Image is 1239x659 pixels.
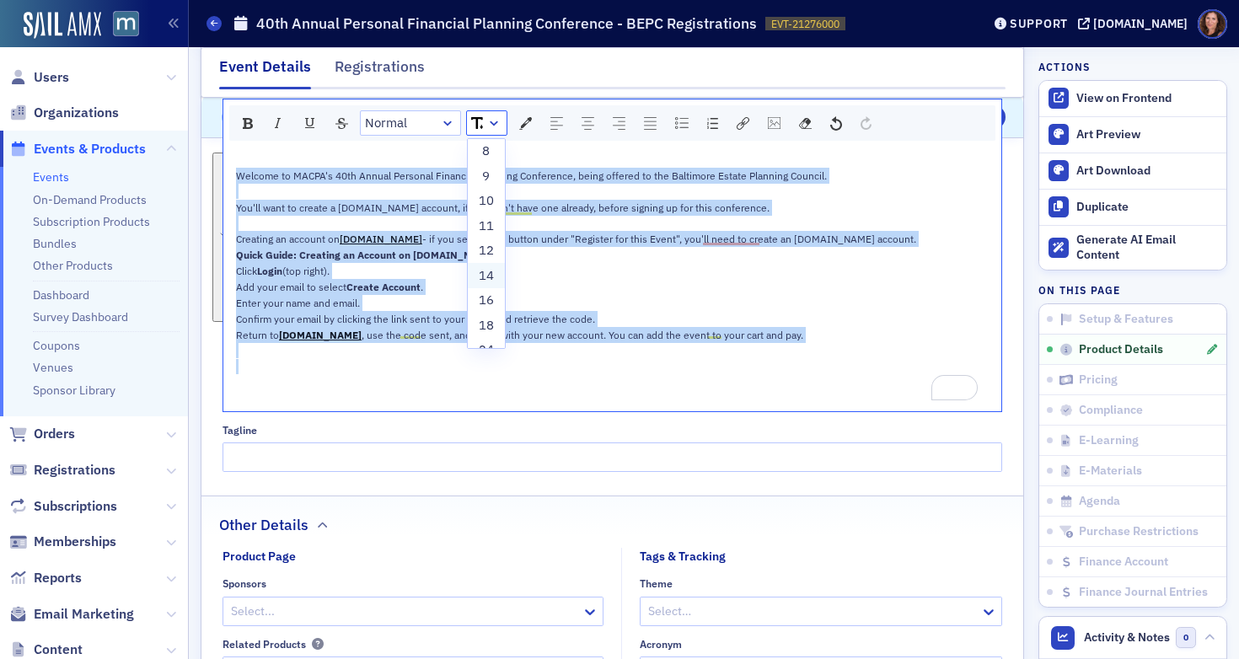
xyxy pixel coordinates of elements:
[236,265,257,277] span: Click
[1093,16,1188,31] div: [DOMAIN_NAME]
[731,111,755,135] div: Link
[1039,117,1226,153] a: Art Preview
[9,640,83,659] a: Content
[1076,200,1218,215] div: Duplicate
[257,265,282,277] span: Login
[1038,282,1227,297] h4: On this page
[282,265,330,277] span: (top right).
[223,577,266,590] div: Sponsors
[759,110,790,136] div: rdw-image-control
[346,281,421,293] span: Create Account
[422,233,916,245] span: - if you see a login button under "Register for this Event", you'll need to create an [DOMAIN_NAM...
[640,638,682,651] div: Acronym
[330,112,354,135] div: Strikethrough
[468,238,505,264] li: 12
[1079,494,1120,509] span: Agenda
[640,577,673,590] div: Theme
[298,111,323,135] div: Underline
[1039,81,1226,116] a: View on Frontend
[236,201,770,214] span: You'll want to create a [DOMAIN_NAME] account, if you don't have one already, before signing up f...
[468,189,505,214] li: 10
[33,192,147,207] a: On-Demand Products
[666,110,727,136] div: rdw-list-control
[1039,153,1226,189] a: Art Download
[256,13,757,34] h1: 40th Annual Personal Financial Planning Conference - BEPC Registrations
[607,111,631,135] div: Right
[824,111,848,135] div: Undo
[365,114,407,133] span: Normal
[468,338,505,363] li: 24
[1079,585,1208,600] span: Finance Journal Entries
[236,281,346,293] span: Add your email to select
[1010,16,1068,31] div: Support
[544,111,569,135] div: Left
[34,68,69,87] span: Users
[33,338,80,353] a: Coupons
[790,110,821,136] div: rdw-remove-control
[464,110,510,136] div: rdw-font-size-control
[236,313,595,325] span: Confirm your email by clicking the link sent to your inbox and retrieve the code.
[357,110,464,136] div: rdw-block-control
[1039,225,1226,271] button: Generate AI Email Content
[1079,312,1173,327] span: Setup & Features
[279,328,362,341] a: [DOMAIN_NAME]
[34,533,116,551] span: Memberships
[640,548,726,565] div: Tags & Tracking
[1079,403,1143,418] span: Compliance
[236,329,279,341] span: Return to
[33,236,77,251] a: Bundles
[34,140,146,158] span: Events & Products
[340,232,422,245] a: [DOMAIN_NAME]
[9,104,119,122] a: Organizations
[9,569,82,587] a: Reports
[223,99,1003,412] div: rdw-wrapper
[33,214,150,229] a: Subscription Products
[219,514,308,536] h2: Other Details
[223,424,257,437] div: Tagline
[1198,9,1227,39] span: Profile
[34,461,115,480] span: Registrations
[1039,189,1226,225] button: Duplicate
[223,638,306,651] div: Related Products
[821,110,881,136] div: rdw-history-control
[468,139,505,164] li: 8
[34,569,82,587] span: Reports
[466,110,507,136] div: rdw-dropdown
[1079,555,1168,570] span: Finance Account
[1176,627,1197,648] span: 0
[510,110,541,136] div: rdw-color-picker
[1076,163,1218,179] div: Art Download
[468,163,505,189] li: 9
[9,497,117,516] a: Subscriptions
[33,258,113,273] a: Other Products
[9,533,116,551] a: Memberships
[362,329,803,341] span: , use the code sent, and log in with your new account. You can add the event to your cart and pay.
[468,213,505,238] li: 11
[468,313,505,338] li: 18
[34,104,119,122] span: Organizations
[1079,342,1163,357] span: Product Details
[237,112,259,135] div: Bold
[33,169,69,185] a: Events
[9,140,146,158] a: Events & Products
[701,112,724,135] div: Ordered
[361,111,460,135] a: Block Type
[1079,463,1142,479] span: E-Materials
[279,329,362,341] span: [DOMAIN_NAME]
[669,111,695,135] div: Unordered
[24,12,101,39] img: SailAMX
[236,249,496,261] span: Quick Guide: Creating an Account on [DOMAIN_NAME]
[236,169,827,182] span: Welcome to MACPA's 40th Annual Personal Financial Planning Conference, being offered to the Balti...
[34,605,134,624] span: Email Marketing
[236,297,360,309] span: Enter your name and email.
[360,110,461,136] div: rdw-dropdown
[1076,91,1218,106] div: View on Frontend
[855,111,877,135] div: Redo
[113,11,139,37] img: SailAMX
[1078,18,1193,29] button: [DOMAIN_NAME]
[421,281,423,293] span: .
[1038,59,1091,74] h4: Actions
[233,110,357,136] div: rdw-inline-control
[1079,433,1139,448] span: E-Learning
